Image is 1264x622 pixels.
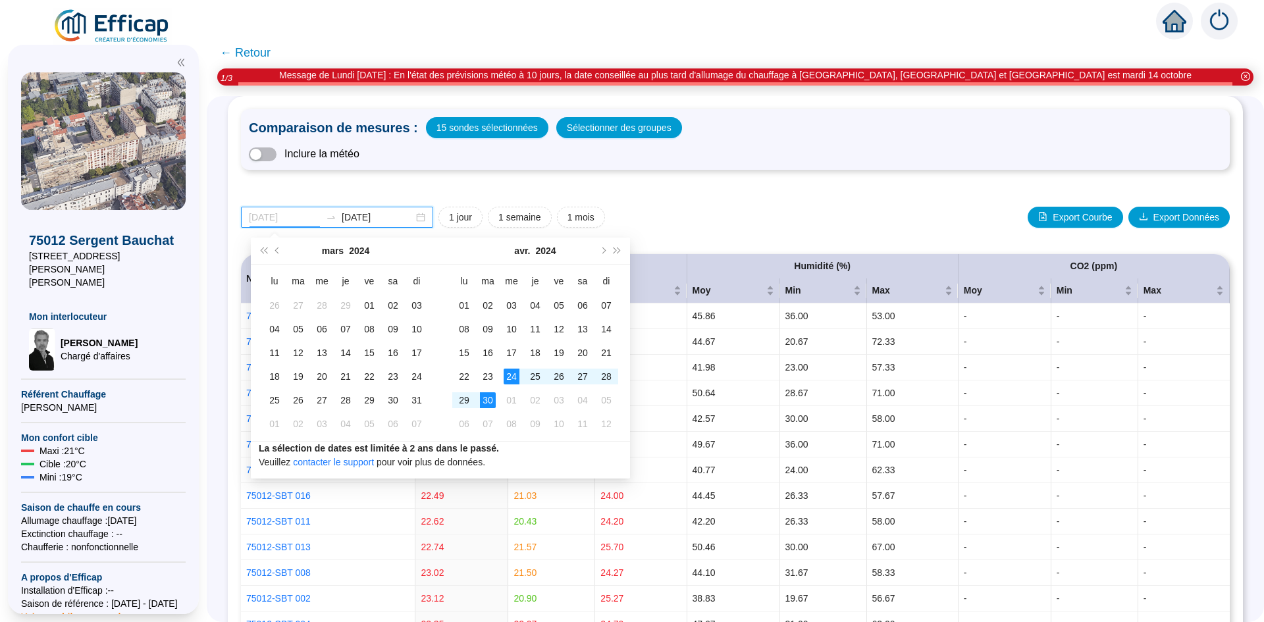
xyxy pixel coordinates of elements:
[547,412,571,436] td: 2024-05-10
[452,412,476,436] td: 2024-05-06
[523,317,547,341] td: 2024-04-11
[594,317,618,341] td: 2024-04-14
[476,341,500,365] td: 2024-04-16
[456,392,472,408] div: 29
[476,294,500,317] td: 2024-04-02
[1139,212,1148,221] span: download
[1038,212,1047,221] span: file-image
[263,270,286,294] th: lu
[480,416,496,432] div: 07
[594,365,618,388] td: 2024-04-28
[571,412,594,436] td: 2024-05-11
[349,238,369,264] button: Choisissez une année
[476,412,500,436] td: 2024-05-07
[780,303,867,329] td: 36.00
[500,317,523,341] td: 2024-04-10
[267,298,282,313] div: 26
[293,457,374,467] a: contacter le support
[575,298,591,313] div: 06
[514,238,530,264] button: Choisissez un mois
[600,284,670,298] span: Max
[500,365,523,388] td: 2024-04-24
[693,284,764,298] span: Moy
[357,388,381,412] td: 2024-03-29
[959,355,1051,380] td: -
[246,542,311,552] a: 75012-SBT 013
[547,294,571,317] td: 2024-04-05
[381,365,405,388] td: 2024-03-23
[575,369,591,384] div: 27
[263,294,286,317] td: 2024-02-26
[1051,278,1138,303] th: Min
[504,392,519,408] div: 01
[385,416,401,432] div: 06
[551,416,567,432] div: 10
[1028,207,1122,228] button: Export Courbe
[488,207,552,228] button: 1 semaine
[271,238,285,264] button: Mois précédent (PageUp)
[322,238,344,264] button: Choisissez un mois
[385,321,401,337] div: 09
[246,311,311,321] a: 75012-SBT 001
[867,329,959,355] td: 72.33
[385,298,401,313] div: 02
[426,117,548,138] button: 15 sondes sélectionnées
[246,336,311,347] a: 75012-SBT 018
[405,341,429,365] td: 2024-03-17
[314,369,330,384] div: 20
[314,298,330,313] div: 28
[780,278,867,303] th: Min
[452,365,476,388] td: 2024-04-22
[286,388,310,412] td: 2024-03-26
[504,416,519,432] div: 08
[338,369,354,384] div: 21
[456,298,472,313] div: 01
[480,298,496,313] div: 02
[498,211,541,224] span: 1 semaine
[290,392,306,408] div: 26
[246,593,311,604] a: 75012-SBT 002
[314,345,330,361] div: 13
[1138,355,1230,380] td: -
[687,380,780,406] td: 50.64
[361,298,377,313] div: 01
[575,345,591,361] div: 20
[1153,211,1219,224] span: Export Données
[535,238,556,264] button: Choisissez une année
[959,406,1051,432] td: -
[29,249,178,289] span: [STREET_ADDRESS][PERSON_NAME][PERSON_NAME]
[594,294,618,317] td: 2024-04-07
[867,406,959,432] td: 58.00
[1051,303,1138,329] td: -
[959,380,1051,406] td: -
[571,270,594,294] th: sa
[220,43,271,62] span: ← Retour
[381,388,405,412] td: 2024-03-30
[867,380,959,406] td: 71.00
[500,294,523,317] td: 2024-04-03
[310,317,334,341] td: 2024-03-06
[598,321,614,337] div: 14
[959,303,1051,329] td: -
[279,68,1192,82] div: Message de Lundi [DATE] : En l'état des prévisions météo à 10 jours, la date conseillée au plus t...
[357,341,381,365] td: 2024-03-15
[551,345,567,361] div: 19
[480,345,496,361] div: 16
[310,388,334,412] td: 2024-03-27
[357,412,381,436] td: 2024-04-05
[246,362,311,373] a: 75012-SBT 005
[523,412,547,436] td: 2024-05-09
[267,392,282,408] div: 25
[357,270,381,294] th: ve
[381,270,405,294] th: sa
[381,412,405,436] td: 2024-04-06
[409,416,425,432] div: 07
[867,303,959,329] td: 53.00
[785,284,851,298] span: Min
[267,345,282,361] div: 11
[687,406,780,432] td: 42.57
[53,8,172,45] img: efficap energie logo
[334,317,357,341] td: 2024-03-07
[452,317,476,341] td: 2024-04-08
[310,294,334,317] td: 2024-02-28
